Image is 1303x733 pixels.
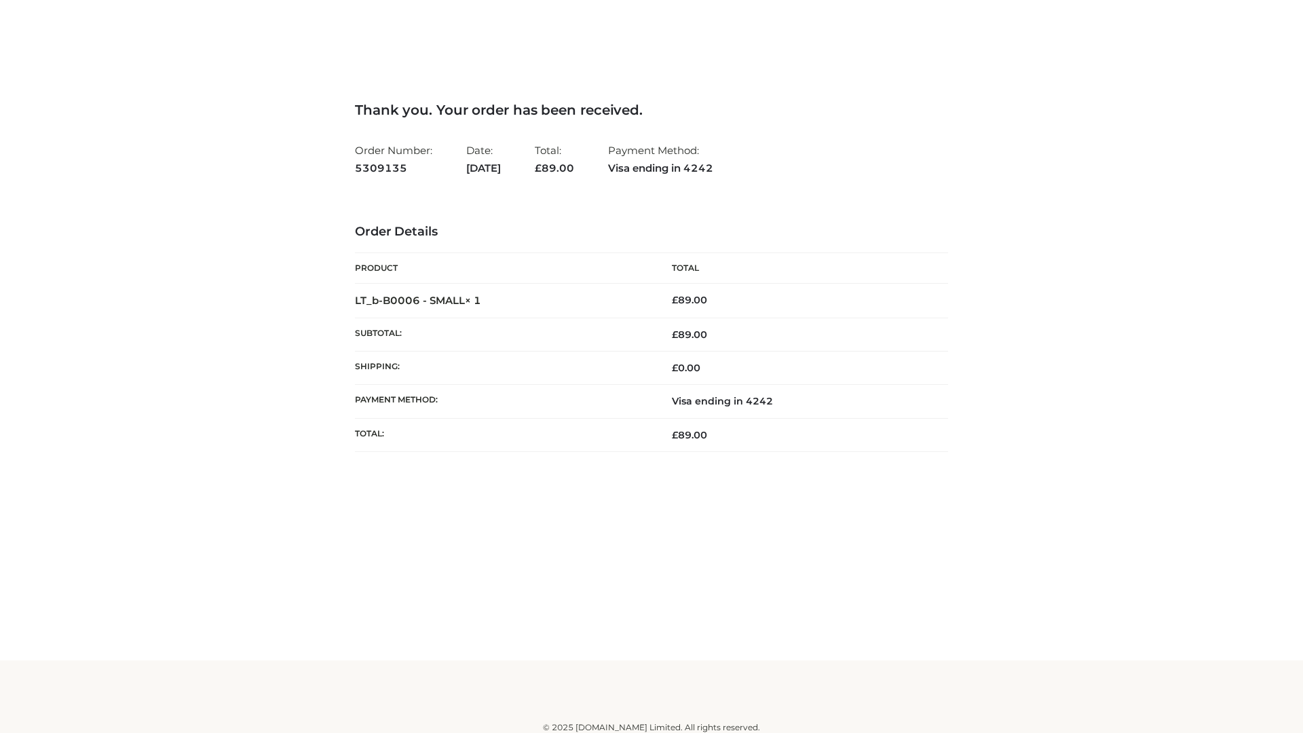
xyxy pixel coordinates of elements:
span: £ [672,362,678,374]
li: Date: [466,138,501,180]
td: Visa ending in 4242 [651,385,948,418]
span: £ [672,429,678,441]
strong: Visa ending in 4242 [608,159,713,177]
th: Product [355,253,651,284]
strong: [DATE] [466,159,501,177]
li: Order Number: [355,138,432,180]
span: 89.00 [535,162,574,174]
li: Total: [535,138,574,180]
h3: Order Details [355,225,948,240]
th: Total: [355,418,651,451]
th: Payment method: [355,385,651,418]
th: Subtotal: [355,318,651,351]
strong: 5309135 [355,159,432,177]
span: £ [672,328,678,341]
span: 89.00 [672,328,707,341]
span: £ [672,294,678,306]
strong: × 1 [465,294,481,307]
th: Shipping: [355,352,651,385]
span: £ [535,162,542,174]
span: 89.00 [672,429,707,441]
li: Payment Method: [608,138,713,180]
bdi: 89.00 [672,294,707,306]
bdi: 0.00 [672,362,700,374]
th: Total [651,253,948,284]
strong: LT_b-B0006 - SMALL [355,294,481,307]
h3: Thank you. Your order has been received. [355,102,948,118]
